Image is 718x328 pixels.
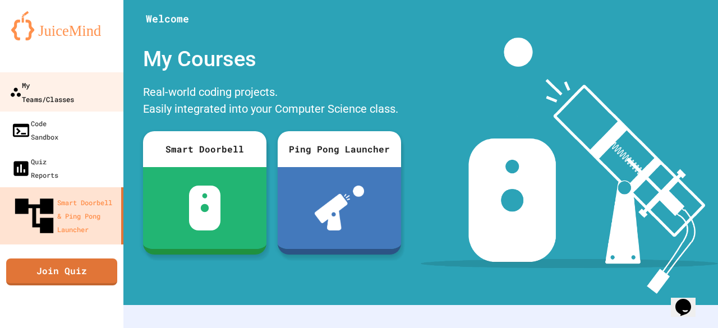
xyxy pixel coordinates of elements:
[6,258,117,285] a: Join Quiz
[143,131,266,167] div: Smart Doorbell
[11,11,112,40] img: logo-orange.svg
[11,155,58,182] div: Quiz Reports
[421,38,718,294] img: banner-image-my-projects.png
[11,193,117,239] div: Smart Doorbell & Ping Pong Launcher
[11,117,58,144] div: Code Sandbox
[278,131,401,167] div: Ping Pong Launcher
[137,38,407,81] div: My Courses
[10,78,74,105] div: My Teams/Classes
[137,81,407,123] div: Real-world coding projects. Easily integrated into your Computer Science class.
[671,283,707,317] iframe: chat widget
[315,186,365,230] img: ppl-with-ball.png
[189,186,221,230] img: sdb-white.svg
